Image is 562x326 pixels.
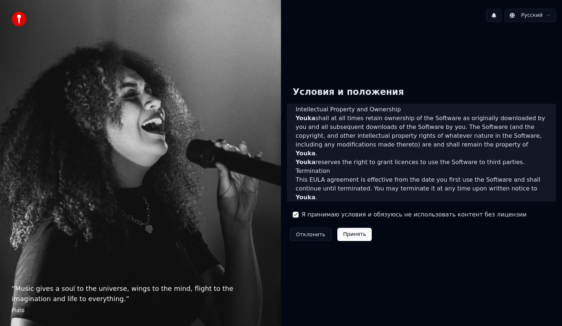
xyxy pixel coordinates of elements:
[12,284,269,304] p: “ Music gives a soul to the universe, wings to the mind, flight to the imagination and life to ev...
[296,167,547,175] h3: Termination
[296,114,547,158] p: shall at all times retain ownership of the Software as originally downloaded by you and all subse...
[296,194,315,201] span: Youka
[296,175,547,202] p: This EULA agreement is effective from the date you first use the Software and shall continue unti...
[337,228,372,241] button: Принять
[290,228,331,241] button: Отклонить
[12,12,26,26] img: youka
[12,307,269,314] footer: Plato
[287,81,410,104] div: Условия и положения
[296,159,315,166] span: Youka
[296,115,315,122] span: Youka
[296,105,547,114] h3: Intellectual Property and Ownership
[296,150,315,157] span: Youka
[301,210,527,219] label: Я принимаю условия и обязуюсь не использовать контент без лицензии
[296,158,547,167] p: reserves the right to grant licences to use the Software to third parties.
